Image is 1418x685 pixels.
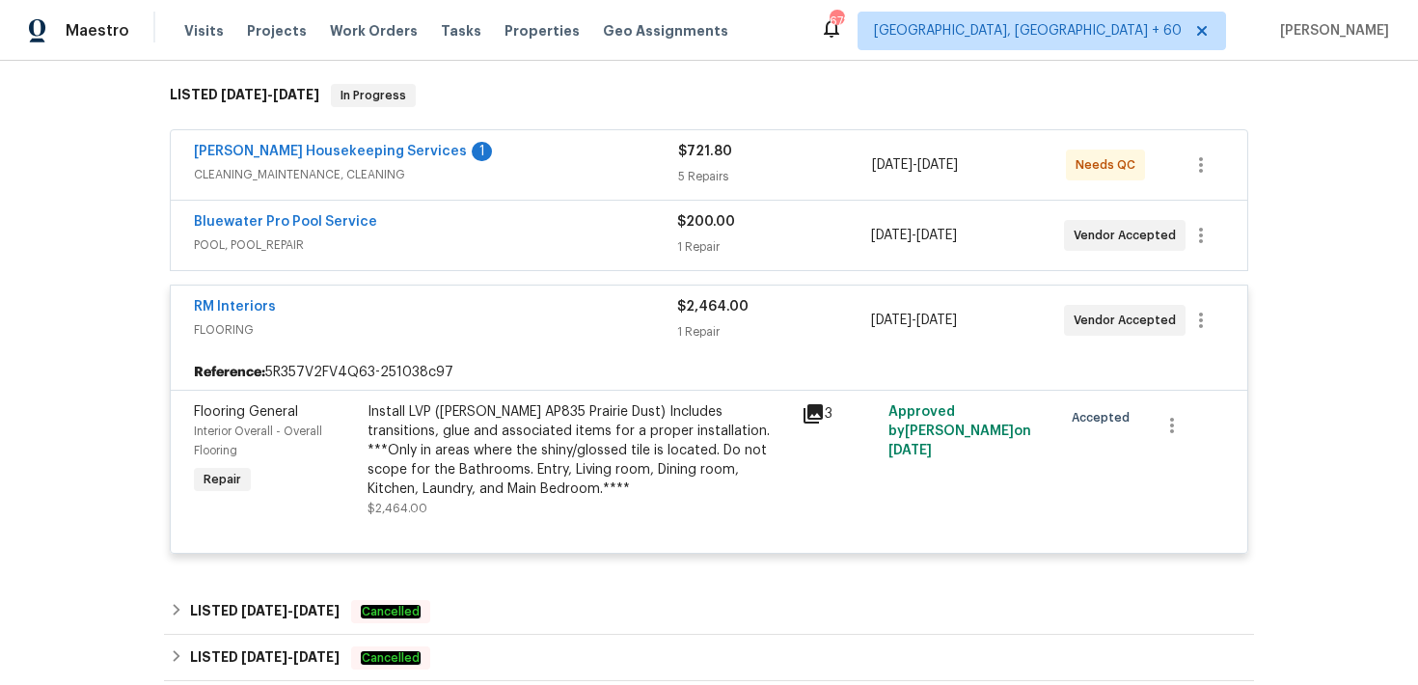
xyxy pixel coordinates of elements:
[678,145,732,158] span: $721.80
[221,88,319,101] span: -
[871,226,957,245] span: -
[164,589,1254,635] div: LISTED [DATE]-[DATE]Cancelled
[1272,21,1389,41] span: [PERSON_NAME]
[333,86,414,105] span: In Progress
[293,604,340,617] span: [DATE]
[677,300,749,314] span: $2,464.00
[194,215,377,229] a: Bluewater Pro Pool Service
[194,320,677,340] span: FLOORING
[678,167,872,186] div: 5 Repairs
[874,21,1182,41] span: [GEOGRAPHIC_DATA], [GEOGRAPHIC_DATA] + 60
[194,405,298,419] span: Flooring General
[196,470,249,489] span: Repair
[872,158,913,172] span: [DATE]
[190,646,340,670] h6: LISTED
[916,229,957,242] span: [DATE]
[871,311,957,330] span: -
[330,21,418,41] span: Work Orders
[361,605,421,618] em: Cancelled
[171,355,1247,390] div: 5R357V2FV4Q63-251038c97
[66,21,129,41] span: Maestro
[872,155,958,175] span: -
[361,651,421,665] em: Cancelled
[194,145,467,158] a: [PERSON_NAME] Housekeeping Services
[830,12,843,31] div: 678
[1074,311,1184,330] span: Vendor Accepted
[1076,155,1143,175] span: Needs QC
[273,88,319,101] span: [DATE]
[1072,408,1137,427] span: Accepted
[241,650,340,664] span: -
[241,604,287,617] span: [DATE]
[293,650,340,664] span: [DATE]
[194,235,677,255] span: POOL, POOL_REPAIR
[194,165,678,184] span: CLEANING_MAINTENANCE, CLEANING
[441,24,481,38] span: Tasks
[1074,226,1184,245] span: Vendor Accepted
[871,314,912,327] span: [DATE]
[194,300,276,314] a: RM Interiors
[190,600,340,623] h6: LISTED
[241,604,340,617] span: -
[472,142,492,161] div: 1
[802,402,877,425] div: 3
[917,158,958,172] span: [DATE]
[677,237,870,257] div: 1 Repair
[603,21,728,41] span: Geo Assignments
[871,229,912,242] span: [DATE]
[247,21,307,41] span: Projects
[504,21,580,41] span: Properties
[194,363,265,382] b: Reference:
[170,84,319,107] h6: LISTED
[241,650,287,664] span: [DATE]
[677,322,870,342] div: 1 Repair
[194,425,322,456] span: Interior Overall - Overall Flooring
[368,503,427,514] span: $2,464.00
[368,402,790,499] div: Install LVP ([PERSON_NAME] AP835 Prairie Dust) Includes transitions, glue and associated items fo...
[916,314,957,327] span: [DATE]
[221,88,267,101] span: [DATE]
[164,635,1254,681] div: LISTED [DATE]-[DATE]Cancelled
[677,215,735,229] span: $200.00
[888,405,1031,457] span: Approved by [PERSON_NAME] on
[164,65,1254,126] div: LISTED [DATE]-[DATE]In Progress
[184,21,224,41] span: Visits
[888,444,932,457] span: [DATE]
